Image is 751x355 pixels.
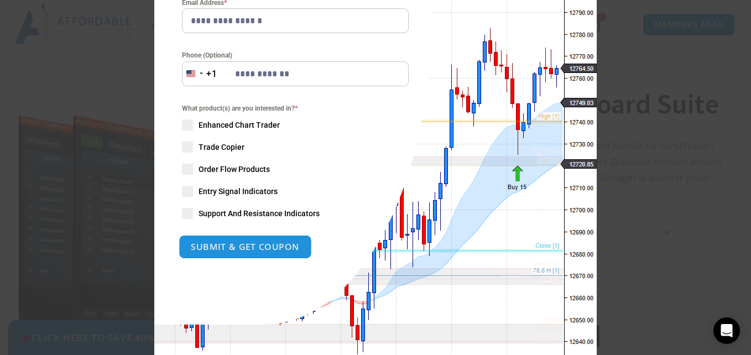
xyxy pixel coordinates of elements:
[199,142,244,153] span: Trade Copier
[182,103,409,114] span: What product(s) are you interested in?
[182,164,409,175] label: Order Flow Products
[199,208,320,219] span: Support And Resistance Indicators
[182,186,409,197] label: Entry Signal Indicators
[713,317,740,344] div: Open Intercom Messenger
[179,235,312,259] button: SUBMIT & GET COUPON
[182,119,409,130] label: Enhanced Chart Trader
[182,50,409,61] label: Phone (Optional)
[199,164,270,175] span: Order Flow Products
[182,208,409,219] label: Support And Resistance Indicators
[206,67,217,81] div: +1
[182,61,217,86] button: Selected country
[199,186,278,197] span: Entry Signal Indicators
[199,119,280,130] span: Enhanced Chart Trader
[182,142,409,153] label: Trade Copier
